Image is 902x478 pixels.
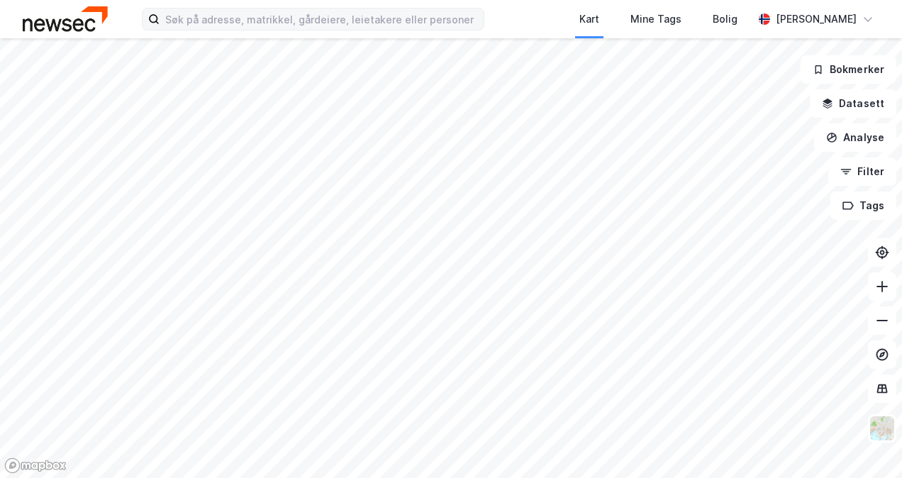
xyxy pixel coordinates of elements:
div: Kart [579,11,599,28]
div: Bolig [713,11,737,28]
iframe: Chat Widget [831,410,902,478]
div: [PERSON_NAME] [776,11,857,28]
input: Søk på adresse, matrikkel, gårdeiere, leietakere eller personer [160,9,484,30]
div: Kontrollprogram for chat [831,410,902,478]
img: newsec-logo.f6e21ccffca1b3a03d2d.png [23,6,108,31]
div: Mine Tags [630,11,681,28]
